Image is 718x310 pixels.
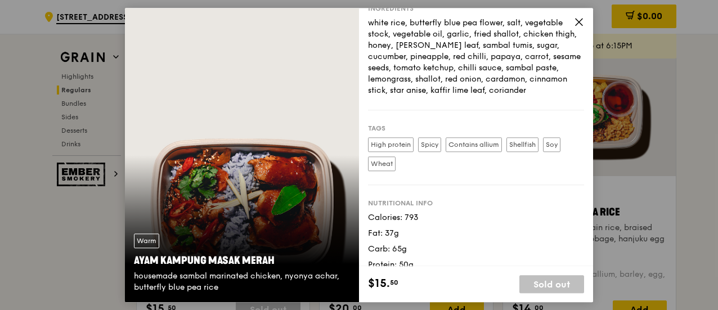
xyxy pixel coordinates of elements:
div: Calories: 793 [368,212,584,223]
div: housemade sambal marinated chicken, nyonya achar, butterfly blue pea rice [134,271,350,293]
div: Fat: 37g [368,228,584,239]
div: Tags [368,124,584,133]
div: Ingredients [368,4,584,13]
label: Spicy [418,137,441,152]
span: 50 [390,278,398,287]
span: $15. [368,275,390,292]
div: Nutritional info [368,199,584,208]
div: white rice, butterfly blue pea flower, salt, vegetable stock, vegetable oil, garlic, fried shallo... [368,17,584,96]
div: Sold out [519,275,584,293]
div: Carb: 65g [368,244,584,255]
div: Protein: 50g [368,259,584,271]
label: High protein [368,137,414,152]
label: Shellfish [506,137,538,152]
div: Warm [134,233,159,248]
label: Wheat [368,156,396,171]
label: Contains allium [446,137,502,152]
label: Soy [543,137,560,152]
div: Ayam Kampung Masak Merah [134,253,350,268]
